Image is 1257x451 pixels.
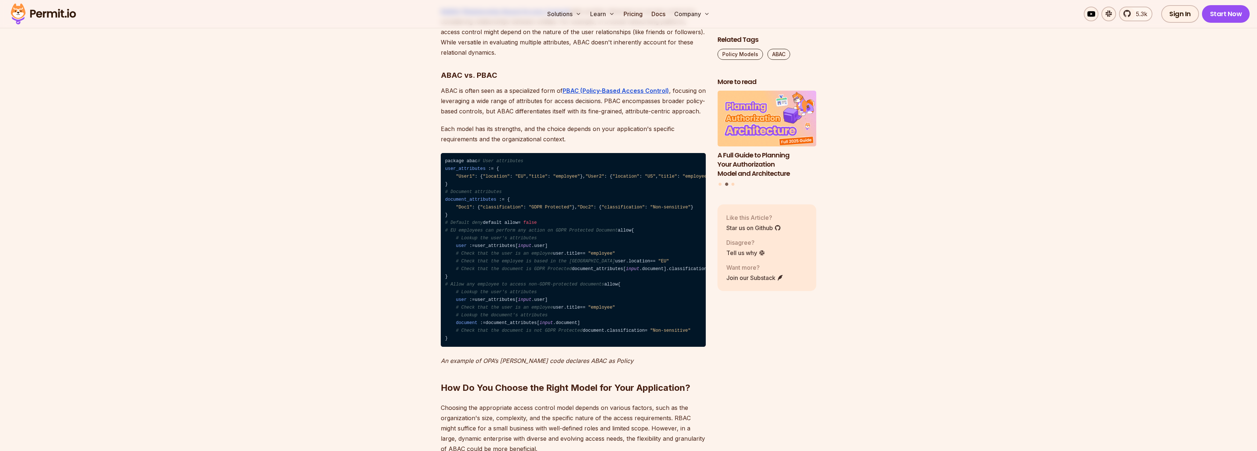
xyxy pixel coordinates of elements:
img: A Full Guide to Planning Your Authorization Model and Architecture [717,91,817,147]
span: # Check that the user is an employee [456,251,553,256]
span: "classification" [602,205,645,210]
span: document [456,320,477,325]
span: # Allow any employee to access non-GDPR-protected documents [445,282,604,287]
a: Docs [649,7,668,21]
span: # User attributes [477,159,523,164]
span: 5.3k [1131,10,1147,18]
span: { [507,197,510,202]
span: input [540,320,553,325]
span: } [572,205,574,210]
span: # EU employees can perform any action on GDPR Protected Document [445,228,618,233]
span: "employee" [683,174,710,179]
span: = [472,243,475,248]
span: = [580,305,582,310]
span: ] [545,243,548,248]
span: "location" [613,174,640,179]
span: false [523,220,537,225]
span: "Doc1" [456,205,472,210]
span: [ [623,266,626,272]
span: [ [537,320,540,325]
span: "location" [483,174,510,179]
span: ] [577,320,580,325]
span: user [456,297,466,302]
span: "EU" [658,259,669,264]
p: Each model has its strengths, and the choice depends on your application's specific requirements ... [441,124,706,144]
span: { [480,174,483,179]
span: [ [515,297,518,302]
span: # Check that the document is GDPR Protected [456,266,572,272]
a: Sign In [1161,5,1199,23]
span: # Document attributes [445,189,502,194]
span: [ [515,243,518,248]
span: = [502,197,504,202]
span: } [445,182,448,187]
a: Policy Models [717,49,763,60]
p: adds another dimension to access control by considering relationships between entities. For examp... [441,6,706,58]
span: : [548,174,550,179]
div: Posts [717,91,817,187]
button: Go to slide 3 [731,183,734,186]
span: # Lookup the user's attributes [456,290,537,295]
span: { [496,166,499,171]
h2: More to read [717,77,817,87]
h3: A Full Guide to Planning Your Authorization Model and Architecture [717,151,817,178]
span: : [469,297,472,302]
p: ABAC is often seen as a specialized form of , focusing on leveraging a wide range of attributes f... [441,86,706,116]
a: ABAC [767,49,790,60]
span: = [645,328,647,333]
span: # Check that the user is an employee [456,305,553,310]
span: "title" [529,174,548,179]
span: document_attributes [445,197,497,202]
span: = [483,320,486,325]
span: "User1" [456,174,475,179]
span: = [491,166,494,171]
span: user [456,243,466,248]
span: # Check that the employee is based in the [GEOGRAPHIC_DATA] [456,259,615,264]
strong: How Do You Choose the Right Model for Your Application? [441,382,690,393]
span: ] [664,266,666,272]
span: input [626,266,639,272]
span: { [599,205,602,210]
button: Go to slide 1 [719,183,722,186]
span: : [469,243,472,248]
li: 2 of 3 [717,91,817,178]
span: } [580,174,582,179]
span: : [480,320,483,325]
button: Go to slide 2 [725,183,728,186]
span: ] [545,297,548,302]
span: : [639,174,642,179]
span: : [472,205,475,210]
span: user_attributes [445,166,486,171]
span: = [472,297,475,302]
img: Permit logo [7,1,79,26]
span: = [650,259,653,264]
span: # Check that the document is not GDPR Protected [456,328,583,333]
span: : [604,174,607,179]
em: An example of OPA’s [PERSON_NAME] code declares ABAC as Policy [441,357,633,364]
span: "employee" [588,305,615,310]
button: Solutions [544,7,584,21]
span: : [475,174,477,179]
span: } [445,212,448,218]
span: "classification" [480,205,523,210]
strong: PBAC (Policy-Based Access Control) [563,87,669,94]
button: Company [671,7,713,21]
span: = [583,305,585,310]
span: "EU" [515,174,526,179]
p: Want more? [726,263,784,272]
span: : [488,166,491,171]
span: : [593,205,596,210]
span: input [518,243,531,248]
span: # Lookup the user's attributes [456,236,537,241]
span: { [631,228,634,233]
span: = [580,251,582,256]
span: "employee" [588,251,615,256]
span: "US" [645,174,655,179]
span: "employee" [553,174,580,179]
p: Like this Article? [726,213,781,222]
p: Disagree? [726,238,765,247]
span: "User2" [585,174,604,179]
span: input [518,297,531,302]
strong: ABAC vs. PBAC [441,71,497,80]
span: # Default deny [445,220,483,225]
